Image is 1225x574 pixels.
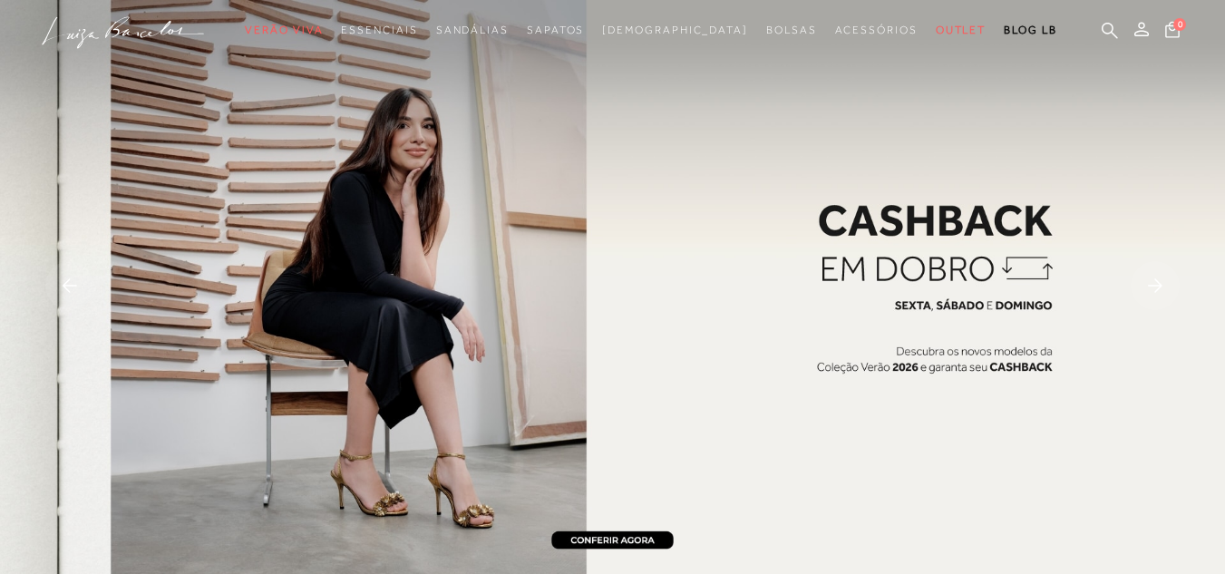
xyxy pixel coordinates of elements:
[766,14,817,47] a: noSubCategoriesText
[602,14,748,47] a: noSubCategoriesText
[835,24,918,36] span: Acessórios
[245,14,323,47] a: noSubCategoriesText
[245,24,323,36] span: Verão Viva
[436,14,509,47] a: noSubCategoriesText
[527,24,584,36] span: Sapatos
[936,24,987,36] span: Outlet
[766,24,817,36] span: Bolsas
[1004,24,1056,36] span: BLOG LB
[527,14,584,47] a: noSubCategoriesText
[341,24,417,36] span: Essenciais
[341,14,417,47] a: noSubCategoriesText
[835,14,918,47] a: noSubCategoriesText
[1160,20,1185,44] button: 0
[602,24,748,36] span: [DEMOGRAPHIC_DATA]
[436,24,509,36] span: Sandálias
[936,14,987,47] a: noSubCategoriesText
[1004,14,1056,47] a: BLOG LB
[1173,18,1186,31] span: 0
